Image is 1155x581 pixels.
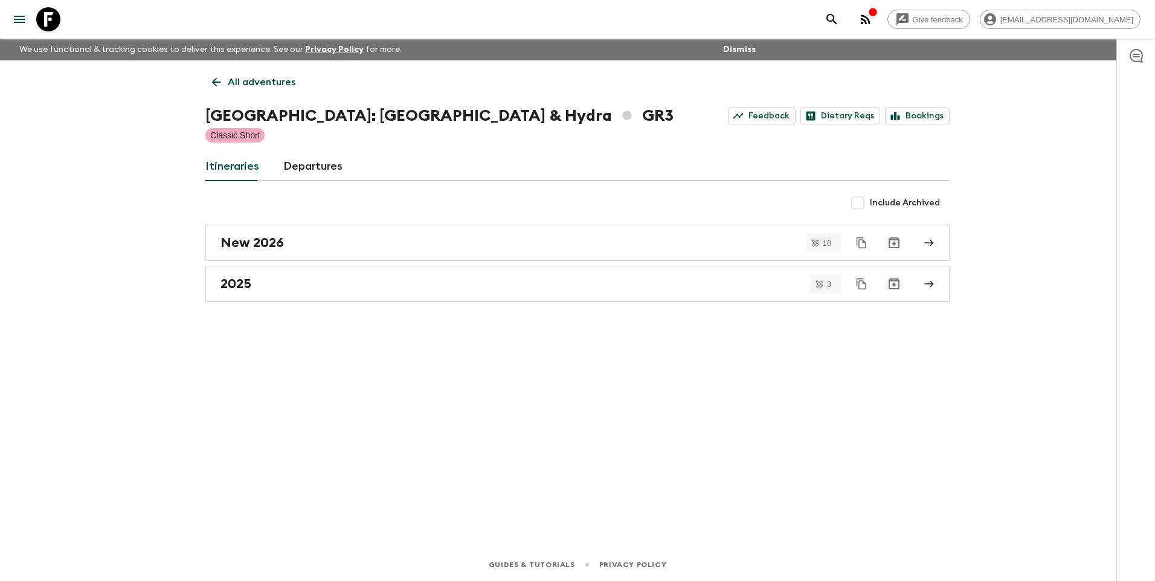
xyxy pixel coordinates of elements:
span: 10 [816,239,838,247]
button: search adventures [820,7,844,31]
button: Archive [882,272,906,296]
button: menu [7,7,31,31]
div: [EMAIL_ADDRESS][DOMAIN_NAME] [980,10,1141,29]
a: Guides & Tutorials [489,558,575,571]
p: We use functional & tracking cookies to deliver this experience. See our for more. [14,39,407,60]
a: New 2026 [205,225,950,261]
a: Privacy Policy [599,558,666,571]
span: Give feedback [906,15,970,24]
a: Dietary Reqs [800,108,880,124]
a: Give feedback [887,10,970,29]
a: Itineraries [205,152,259,181]
a: Feedback [728,108,796,124]
h2: 2025 [220,276,251,292]
p: All adventures [228,75,295,89]
a: Departures [283,152,343,181]
a: Privacy Policy [305,45,364,54]
a: Bookings [885,108,950,124]
span: [EMAIL_ADDRESS][DOMAIN_NAME] [994,15,1140,24]
h2: New 2026 [220,235,284,251]
button: Archive [882,231,906,255]
span: 3 [820,280,838,288]
p: Classic Short [210,129,260,141]
span: Include Archived [870,197,940,209]
button: Dismiss [720,41,759,58]
a: 2025 [205,266,950,302]
a: All adventures [205,70,302,94]
button: Duplicate [851,273,872,295]
button: Duplicate [851,232,872,254]
h1: [GEOGRAPHIC_DATA]: [GEOGRAPHIC_DATA] & Hydra GR3 [205,104,674,128]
